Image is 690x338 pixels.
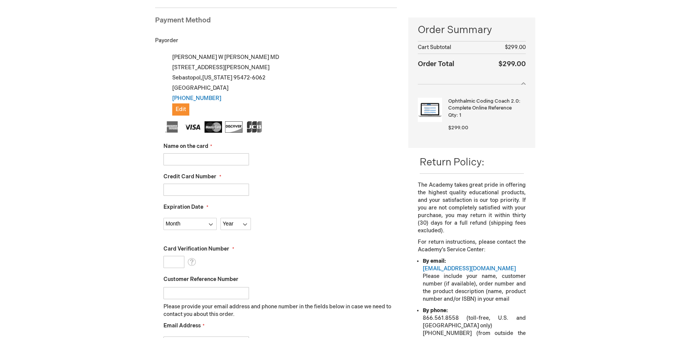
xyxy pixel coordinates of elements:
strong: By email: [423,258,446,264]
span: $299.00 [498,60,526,68]
strong: By phone: [423,307,448,314]
img: MasterCard [205,121,222,133]
img: Ophthalmic Coding Coach 2.0: Complete Online Reference [418,98,442,122]
span: Card Verification Number [163,246,229,252]
span: Expiration Date [163,204,203,210]
a: [EMAIL_ADDRESS][DOMAIN_NAME] [423,265,516,272]
input: Credit Card Number [163,184,249,196]
img: Discover [225,121,243,133]
span: Email Address [163,322,201,329]
span: $299.00 [448,125,468,131]
p: For return instructions, please contact the Academy’s Service Center: [418,238,525,254]
span: Edit [176,106,186,113]
span: Qty [448,112,457,118]
span: $299.00 [505,44,526,51]
li: Please include your name, customer number (if available), order number and the product descriptio... [423,257,525,303]
img: American Express [163,121,181,133]
a: [PHONE_NUMBER] [172,95,221,102]
span: 1 [459,112,461,118]
span: Customer Reference Number [163,276,238,282]
p: The Academy takes great pride in offering the highest quality educational products, and your sati... [418,181,525,235]
span: Return Policy: [420,157,484,168]
div: [PERSON_NAME] W [PERSON_NAME] MD [STREET_ADDRESS][PERSON_NAME] Sebastopol , 95472-6062 [GEOGRAPHI... [163,52,397,116]
img: Visa [184,121,201,133]
input: Card Verification Number [163,256,184,268]
span: Credit Card Number [163,173,216,180]
th: Cart Subtotal [418,41,482,54]
p: Please provide your email address and phone number in the fields below in case we need to contact... [163,303,397,318]
button: Edit [172,103,189,116]
div: Payment Method [155,16,397,29]
span: Order Summary [418,23,525,41]
strong: Order Total [418,58,454,69]
span: Name on the card [163,143,208,149]
span: [US_STATE] [202,75,232,81]
strong: Ophthalmic Coding Coach 2.0: Complete Online Reference [448,98,523,112]
img: JCB [246,121,263,133]
span: Payorder [155,37,178,44]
